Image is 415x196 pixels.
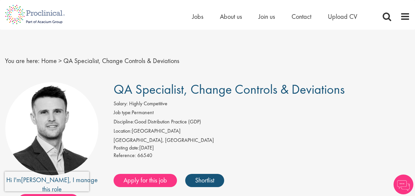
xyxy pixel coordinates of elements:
[114,118,410,127] li: Good Distribution Practice (GDP)
[114,144,410,152] div: [DATE]
[129,100,167,107] span: Highly Competitive
[114,127,410,137] li: [GEOGRAPHIC_DATA]
[5,172,89,191] iframe: reCAPTCHA
[114,174,177,187] a: Apply for this job
[114,118,134,126] label: Discipline:
[63,56,179,65] span: QA Specialist, Change Controls & Deviations
[114,109,410,118] li: Permanent
[114,144,139,151] span: Posting date:
[5,82,98,175] img: imeage of recruiter Joshua Godden
[114,100,128,108] label: Salary:
[114,127,132,135] label: Location:
[41,56,57,65] a: breadcrumb link
[5,56,40,65] span: You are here:
[114,152,136,159] label: Reference:
[292,12,311,21] a: Contact
[114,137,410,144] div: [GEOGRAPHIC_DATA], [GEOGRAPHIC_DATA]
[185,174,224,187] a: Shortlist
[114,81,345,98] span: QA Specialist, Change Controls & Deviations
[220,12,242,21] a: About us
[394,175,413,194] img: Chatbot
[259,12,275,21] a: Join us
[114,109,132,116] label: Job type:
[328,12,357,21] a: Upload CV
[58,56,62,65] span: >
[192,12,203,21] a: Jobs
[137,152,152,159] span: 66540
